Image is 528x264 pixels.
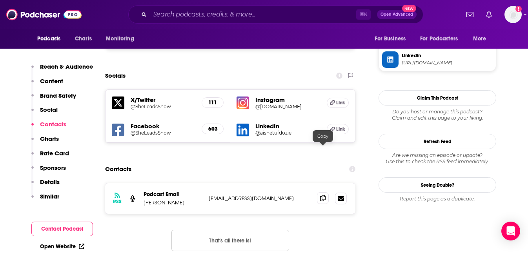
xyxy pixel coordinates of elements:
button: Contacts [31,120,66,135]
div: Open Intercom Messenger [501,222,520,240]
p: Rate Card [40,149,69,157]
img: Podchaser - Follow, Share and Rate Podcasts [6,7,82,22]
h5: LinkedIn [255,122,320,130]
span: Charts [75,33,92,44]
button: Rate Card [31,149,69,164]
span: For Business [375,33,406,44]
p: Contacts [40,120,66,128]
p: Social [40,106,58,113]
a: Link [327,124,349,134]
span: Open Advanced [381,13,413,16]
button: open menu [32,31,71,46]
button: Show profile menu [504,6,522,23]
span: ⌘ K [356,9,371,20]
div: Search podcasts, credits, & more... [128,5,423,24]
button: Details [31,178,60,193]
svg: Add a profile image [515,6,522,12]
span: Linkedin [402,52,493,59]
button: open menu [100,31,144,46]
button: Nothing here. [171,230,289,251]
a: Open Website [40,243,84,250]
a: @SheLeadsShow [131,104,195,109]
p: Podcast Email [144,191,202,198]
p: [EMAIL_ADDRESS][DOMAIN_NAME] [209,195,311,202]
span: Podcasts [37,33,60,44]
span: Do you host or manage this podcast? [379,109,496,115]
span: Logged in as CommsPodchaser [504,6,522,23]
a: Show notifications dropdown [463,8,477,21]
a: Charts [70,31,96,46]
span: https://www.linkedin.com/in/aishetufdozie [402,60,493,66]
p: [PERSON_NAME] [144,199,202,206]
button: Open AdvancedNew [377,10,417,19]
button: open menu [369,31,415,46]
span: New [402,5,416,12]
h2: Socials [105,68,126,83]
button: Refresh Feed [379,134,496,149]
button: open menu [468,31,496,46]
span: More [473,33,486,44]
p: Details [40,178,60,186]
p: Charts [40,135,59,142]
img: User Profile [504,6,522,23]
a: @aishetufdozie [255,130,320,136]
button: Sponsors [31,164,66,178]
button: Reach & Audience [31,63,93,77]
button: Contact Podcast [31,222,93,236]
button: Similar [31,193,59,207]
button: Brand Safety [31,92,76,106]
a: @[DOMAIN_NAME] [255,104,320,109]
p: Sponsors [40,164,66,171]
button: Social [31,106,58,120]
div: Are we missing an episode or update? Use this to check the RSS feed immediately. [379,152,496,165]
div: Copy [313,130,333,142]
p: Reach & Audience [40,63,93,70]
h5: Facebook [131,122,195,130]
div: Claim and edit this page to your liking. [379,109,496,121]
h5: X/Twitter [131,96,195,104]
button: Charts [31,135,59,149]
a: @SheLeadsShow [131,130,195,136]
h3: RSS [113,198,122,205]
p: Similar [40,193,59,200]
img: iconImage [237,96,249,109]
button: Content [31,77,63,92]
button: open menu [415,31,469,46]
span: Monitoring [106,33,134,44]
a: Link [327,98,349,108]
a: Show notifications dropdown [483,8,495,21]
p: Content [40,77,63,85]
h5: 603 [208,126,217,132]
button: Claim This Podcast [379,90,496,106]
span: Link [336,100,345,106]
span: Link [336,126,345,132]
h5: Instagram [255,96,320,104]
a: Seeing Double? [379,177,496,193]
input: Search podcasts, credits, & more... [150,8,356,21]
h2: Contacts [105,162,131,177]
h5: 111 [208,99,217,106]
span: For Podcasters [420,33,458,44]
p: Brand Safety [40,92,76,99]
a: Linkedin[URL][DOMAIN_NAME] [382,51,493,68]
div: Report this page as a duplicate. [379,196,496,202]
